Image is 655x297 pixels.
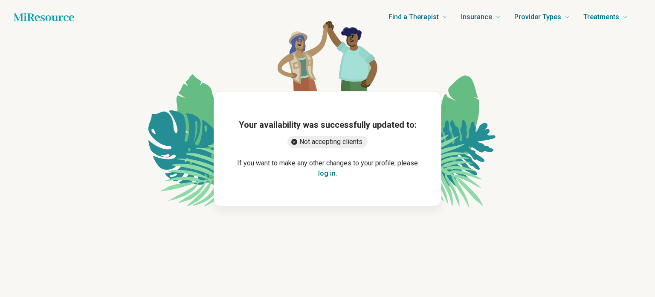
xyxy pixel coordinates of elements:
p: If you want to make any other changes to your profile, please . [228,158,427,179]
span: Find a Therapist [388,11,439,23]
button: log in [318,168,336,179]
a: Home page [14,9,74,26]
span: Provider Types [514,11,561,23]
span: Insurance [461,11,492,23]
div: Not accepting clients [287,136,368,148]
h1: Your availability was successfully updated to: [239,119,417,131]
span: Treatments [583,11,619,23]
